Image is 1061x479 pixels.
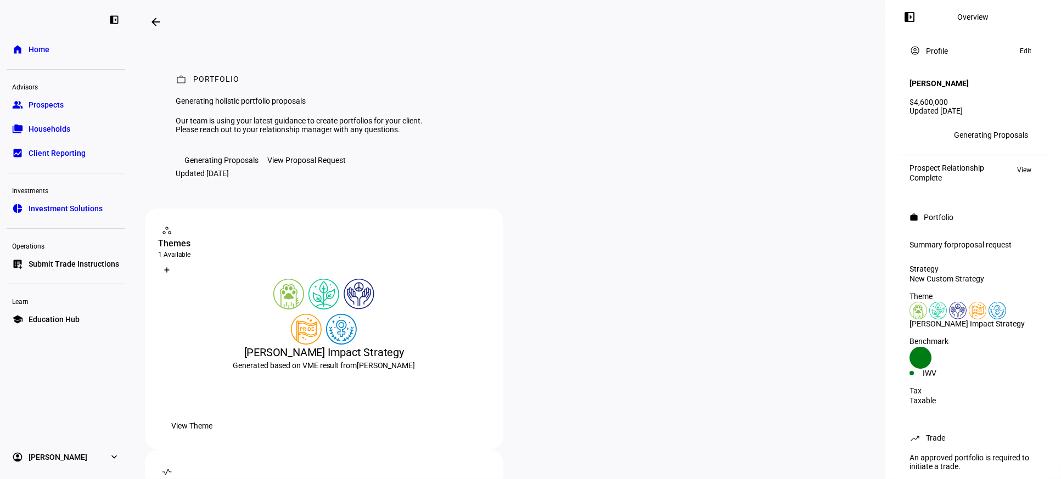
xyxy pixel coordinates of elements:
[7,182,125,198] div: Investments
[7,118,125,140] a: folder_copyHouseholds
[29,258,119,269] span: Submit Trade Instructions
[958,13,989,21] div: Overview
[308,279,339,309] img: climateChange.colored.svg
[7,94,125,116] a: groupProspects
[903,449,1043,475] div: An approved portfolio is required to initiate a trade.
[158,345,490,360] div: [PERSON_NAME] Impact Strategy
[109,452,120,463] eth-mat-symbol: expand_more
[910,386,1037,395] div: Tax
[158,415,226,437] button: View Theme
[924,213,953,222] div: Portfolio
[12,44,23,55] eth-mat-symbol: home
[29,44,49,55] span: Home
[7,142,125,164] a: bid_landscapeClient Reporting
[910,432,920,443] mat-icon: trending_up
[12,203,23,214] eth-mat-symbol: pie_chart
[7,238,125,253] div: Operations
[910,396,1037,405] div: Taxable
[12,314,23,325] eth-mat-symbol: school
[158,237,490,250] div: Themes
[291,314,322,345] img: lgbtqJustice.colored.svg
[929,302,947,319] img: climateChange.colored.svg
[910,98,1037,106] div: $4,600,000
[12,99,23,110] eth-mat-symbol: group
[910,79,969,88] h4: [PERSON_NAME]
[29,123,70,134] span: Households
[326,314,357,345] img: womensRights.colored.svg
[12,258,23,269] eth-mat-symbol: list_alt_add
[954,131,1028,139] div: Generating Proposals
[176,97,446,105] div: Generating holistic portfolio proposals
[1020,44,1031,58] span: Edit
[176,116,446,134] div: Our team is using your latest guidance to create portfolios for your client. Please reach out to ...
[910,302,927,319] img: animalWelfare.colored.svg
[7,78,125,94] div: Advisors
[149,15,162,29] mat-icon: arrow_backwards
[910,211,1037,224] eth-panel-overview-card-header: Portfolio
[158,360,490,371] div: Generated based on VME result from
[1012,164,1037,177] button: View
[926,433,945,442] div: Trade
[949,302,967,319] img: humanRights.colored.svg
[910,240,1037,249] div: Summary for
[176,74,187,85] mat-icon: work
[954,240,1012,249] span: proposal request
[12,148,23,159] eth-mat-symbol: bid_landscape
[7,38,125,60] a: homeHome
[903,10,916,24] mat-icon: left_panel_open
[176,169,229,178] div: Updated [DATE]
[910,106,1037,115] div: Updated [DATE]
[171,415,212,437] span: View Theme
[12,452,23,463] eth-mat-symbol: account_circle
[344,279,374,309] img: humanRights.colored.svg
[161,466,172,477] mat-icon: vital_signs
[7,198,125,219] a: pie_chartInvestment Solutions
[910,213,918,222] mat-icon: work
[931,131,939,139] span: +3
[29,148,86,159] span: Client Reporting
[193,75,239,86] div: Portfolio
[12,123,23,134] eth-mat-symbol: folder_copy
[29,314,80,325] span: Education Hub
[1017,164,1031,177] span: View
[158,250,490,259] div: 1 Available
[161,225,172,236] mat-icon: workspaces
[910,44,1037,58] eth-panel-overview-card-header: Profile
[923,369,973,377] div: IWV
[926,47,948,55] div: Profile
[910,164,984,172] div: Prospect Relationship
[29,203,103,214] span: Investment Solutions
[1014,44,1037,58] button: Edit
[29,99,64,110] span: Prospects
[910,319,1037,328] div: [PERSON_NAME] Impact Strategy
[910,431,1037,444] eth-panel-overview-card-header: Trade
[969,302,986,319] img: lgbtqJustice.colored.svg
[7,293,125,308] div: Learn
[273,279,304,309] img: animalWelfare.colored.svg
[267,156,346,165] div: View Proposal Request
[910,274,1037,283] div: New Custom Strategy
[357,361,415,370] span: [PERSON_NAME]
[910,292,1037,301] div: Theme
[184,156,259,165] div: Generating Proposals
[910,45,920,56] mat-icon: account_circle
[910,173,984,182] div: Complete
[109,14,120,25] eth-mat-symbol: left_panel_close
[910,337,1037,346] div: Benchmark
[29,452,87,463] span: [PERSON_NAME]
[989,302,1006,319] img: womensRights.colored.svg
[914,131,923,139] span: LW
[910,264,1037,273] div: Strategy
